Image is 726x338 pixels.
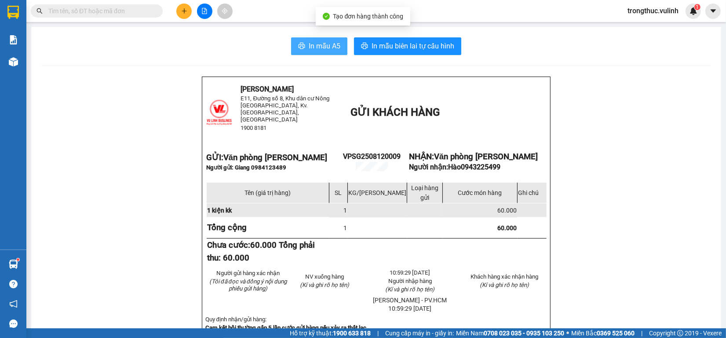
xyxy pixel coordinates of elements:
[372,40,454,51] span: In mẫu biên lai tự cấu hình
[48,6,152,16] input: Tìm tên, số ĐT hoặc mã đơn
[206,164,286,171] span: Người gửi: Giang 0984123489
[17,258,19,261] sup: 1
[4,65,11,72] span: phone
[197,4,212,19] button: file-add
[207,240,315,263] strong: Chưa cước:
[205,324,366,331] strong: Cam kết bồi thường gấp 5 lần cước gửi hàng nếu xảy ra thất lạc
[223,153,327,162] span: Văn phòng [PERSON_NAME]
[343,207,347,214] span: 1
[176,4,192,19] button: plus
[566,331,569,335] span: ⚪️
[51,21,58,28] span: environment
[241,85,294,93] span: [PERSON_NAME]
[409,152,538,162] strong: NHẬN:
[206,183,329,203] td: Tên (giá trị hàng)
[471,273,538,280] span: Khách hàng xác nhận hàng
[518,183,547,203] td: Ghi chú
[390,269,430,276] span: 10:59:29 [DATE]
[36,8,43,14] span: search
[207,240,315,263] span: 60.000 Tổng phải thu: 60.000
[291,37,347,55] button: printerIn mẫu A5
[9,300,18,308] span: notification
[373,297,447,304] span: [PERSON_NAME] - PV.HCM
[480,282,529,288] span: (Kí và ghi rõ họ tên)
[222,8,228,14] span: aim
[694,4,700,10] sup: 1
[354,37,461,55] button: printerIn mẫu biên lai tự cấu hình
[205,316,266,323] span: Quy định nhận/gửi hàng:
[597,330,635,337] strong: 0369 525 060
[696,4,699,10] span: 1
[241,125,267,131] span: 1900 8181
[207,207,232,214] span: 1 kiện kk
[677,330,683,336] span: copyright
[4,63,168,74] li: 1900 8181
[620,5,686,16] span: trongthuc.vulinh
[209,278,287,292] em: (Tôi đã đọc và đồng ý nội dung phiếu gửi hàng)
[9,260,18,269] img: warehouse-icon
[290,328,371,338] span: Hỗ trợ kỹ thuật:
[9,320,18,328] span: message
[385,328,454,338] span: Cung cấp máy in - giấy in:
[343,224,347,231] span: 1
[9,57,18,66] img: warehouse-icon
[386,286,435,293] span: (Kí và ghi rõ họ tên)
[389,305,432,312] span: 10:59:29 [DATE]
[305,273,344,280] span: NV xuống hàng
[442,183,517,203] td: Cước món hàng
[201,8,208,14] span: file-add
[571,328,635,338] span: Miền Bắc
[333,330,371,337] strong: 1900 633 818
[217,4,233,19] button: aim
[4,19,168,64] li: E11, Đường số 8, Khu dân cư Nông [GEOGRAPHIC_DATA], Kv.[GEOGRAPHIC_DATA], [GEOGRAPHIC_DATA]
[497,224,517,231] span: 60.000
[347,183,407,203] td: KG/[PERSON_NAME]
[407,183,442,203] td: Loại hàng gửi
[300,282,349,288] span: (Kí và ghi rõ họ tên)
[298,42,305,51] span: printer
[448,163,500,171] span: Hào
[388,278,432,284] span: Người nhập hàng
[333,13,404,20] span: Tạo đơn hàng thành công
[709,7,717,15] span: caret-down
[350,106,440,118] span: GỬI KHÁCH HÀNG
[206,153,327,162] strong: GỬI:
[9,35,18,44] img: solution-icon
[323,13,330,20] span: check-circle
[705,4,721,19] button: caret-down
[329,183,348,203] td: SL
[497,207,517,214] span: 60.000
[181,8,187,14] span: plus
[241,95,330,123] span: E11, Đường số 8, Khu dân cư Nông [GEOGRAPHIC_DATA], Kv.[GEOGRAPHIC_DATA], [GEOGRAPHIC_DATA]
[461,163,500,171] span: 0943225499
[484,330,564,337] strong: 0708 023 035 - 0935 103 250
[690,7,697,15] img: icon-new-feature
[4,4,48,48] img: logo.jpg
[641,328,642,338] span: |
[377,328,379,338] span: |
[409,163,500,171] strong: Người nhận:
[216,270,280,276] span: Người gửi hàng xác nhận
[434,152,538,162] span: Văn phòng [PERSON_NAME]
[51,6,124,17] b: [PERSON_NAME]
[309,40,340,51] span: In mẫu A5
[206,99,232,125] img: logo
[7,6,19,19] img: logo-vxr
[343,152,401,161] span: VPSG2508120009
[456,328,564,338] span: Miền Nam
[9,280,18,288] span: question-circle
[361,42,368,51] span: printer
[207,223,247,232] strong: Tổng cộng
